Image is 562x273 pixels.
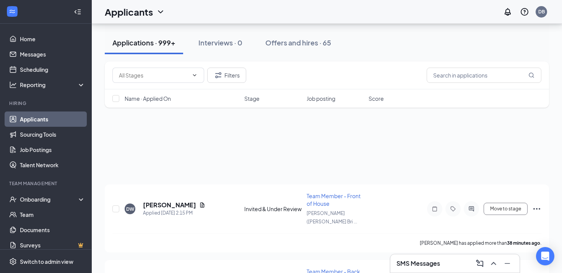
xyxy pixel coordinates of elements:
[9,81,17,89] svg: Analysis
[307,192,361,207] span: Team Member - Front of House
[503,259,512,268] svg: Minimize
[20,31,85,47] a: Home
[74,8,81,16] svg: Collapse
[199,202,205,208] svg: Document
[501,257,513,270] button: Minimize
[244,95,260,102] span: Stage
[20,142,85,157] a: Job Postings
[156,7,165,16] svg: ChevronDown
[20,81,86,89] div: Reporting
[20,237,85,253] a: SurveysCrown
[430,206,439,212] svg: Note
[143,201,196,209] h5: [PERSON_NAME]
[265,38,331,47] div: Offers and hires · 65
[528,72,534,78] svg: MagnifyingGlass
[9,195,17,203] svg: UserCheck
[20,207,85,222] a: Team
[119,71,188,79] input: All Stages
[143,209,205,217] div: Applied [DATE] 2:15 PM
[507,240,540,246] b: 38 minutes ago
[20,111,85,127] a: Applicants
[20,222,85,237] a: Documents
[9,180,84,187] div: Team Management
[207,68,246,83] button: Filter Filters
[192,72,198,78] svg: ChevronDown
[105,5,153,18] h1: Applicants
[536,247,554,265] div: Open Intercom Messenger
[520,7,529,16] svg: QuestionInfo
[214,71,223,80] svg: Filter
[396,259,440,268] h3: SMS Messages
[126,206,134,212] div: DW
[489,259,498,268] svg: ChevronUp
[20,62,85,77] a: Scheduling
[503,7,512,16] svg: Notifications
[198,38,242,47] div: Interviews · 0
[484,203,528,215] button: Move to stage
[532,204,541,213] svg: Ellipses
[420,240,541,246] p: [PERSON_NAME] has applied more than .
[467,206,476,212] svg: ActiveChat
[244,205,302,213] div: Invited & Under Review
[9,258,17,265] svg: Settings
[8,8,16,15] svg: WorkstreamLogo
[369,95,384,102] span: Score
[307,210,357,225] span: [PERSON_NAME] ([PERSON_NAME] Bri ...
[475,259,484,268] svg: ComposeMessage
[20,195,79,203] div: Onboarding
[125,95,171,102] span: Name · Applied On
[20,157,85,173] a: Talent Network
[538,8,545,15] div: DB
[427,68,541,83] input: Search in applications
[20,47,85,62] a: Messages
[20,127,85,142] a: Sourcing Tools
[448,206,458,212] svg: Tag
[474,257,486,270] button: ComposeMessage
[9,100,84,107] div: Hiring
[487,257,500,270] button: ChevronUp
[20,258,73,265] div: Switch to admin view
[112,38,175,47] div: Applications · 999+
[307,95,335,102] span: Job posting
